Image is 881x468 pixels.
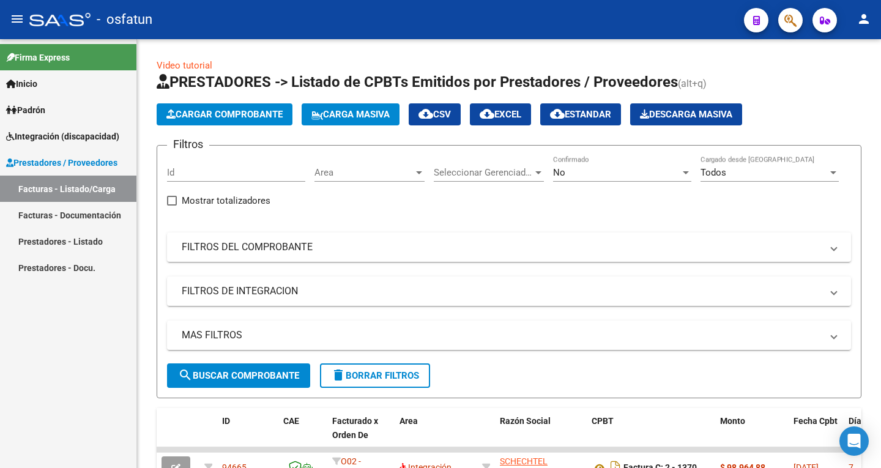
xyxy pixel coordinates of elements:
span: CAE [283,416,299,426]
span: Firma Express [6,51,70,64]
mat-expansion-panel-header: FILTROS DEL COMPROBANTE [167,232,851,262]
span: Facturado x Orden De [332,416,378,440]
span: Fecha Cpbt [794,416,838,426]
mat-icon: cloud_download [550,106,565,121]
span: Razón Social [500,416,551,426]
a: Video tutorial [157,60,212,71]
datatable-header-cell: Fecha Cpbt [789,408,844,462]
datatable-header-cell: Area [395,408,477,462]
mat-icon: menu [10,12,24,26]
span: No [553,167,565,178]
span: EXCEL [480,109,521,120]
button: Carga Masiva [302,103,400,125]
mat-icon: cloud_download [418,106,433,121]
span: Monto [720,416,745,426]
span: CPBT [592,416,614,426]
mat-icon: cloud_download [480,106,494,121]
span: PRESTADORES -> Listado de CPBTs Emitidos por Prestadores / Proveedores [157,73,678,91]
span: Descarga Masiva [640,109,732,120]
span: Cargar Comprobante [166,109,283,120]
span: (alt+q) [678,78,707,89]
datatable-header-cell: CAE [278,408,327,462]
span: Seleccionar Gerenciador [434,167,533,178]
span: Prestadores / Proveedores [6,156,117,169]
button: Cargar Comprobante [157,103,292,125]
span: Buscar Comprobante [178,370,299,381]
button: Borrar Filtros [320,363,430,388]
datatable-header-cell: Monto [715,408,789,462]
mat-panel-title: FILTROS DEL COMPROBANTE [182,240,822,254]
span: Area [314,167,414,178]
span: Mostrar totalizadores [182,193,270,208]
mat-expansion-panel-header: FILTROS DE INTEGRACION [167,277,851,306]
div: Open Intercom Messenger [839,426,869,456]
button: Descarga Masiva [630,103,742,125]
datatable-header-cell: ID [217,408,278,462]
span: CSV [418,109,451,120]
button: EXCEL [470,103,531,125]
span: ID [222,416,230,426]
span: Integración (discapacidad) [6,130,119,143]
span: Area [400,416,418,426]
button: Buscar Comprobante [167,363,310,388]
button: Estandar [540,103,621,125]
mat-icon: search [178,368,193,382]
span: Todos [701,167,726,178]
mat-icon: person [857,12,871,26]
span: Estandar [550,109,611,120]
mat-panel-title: MAS FILTROS [182,329,822,342]
mat-expansion-panel-header: MAS FILTROS [167,321,851,350]
span: Inicio [6,77,37,91]
mat-icon: delete [331,368,346,382]
mat-panel-title: FILTROS DE INTEGRACION [182,284,822,298]
datatable-header-cell: CPBT [587,408,715,462]
button: CSV [409,103,461,125]
app-download-masive: Descarga masiva de comprobantes (adjuntos) [630,103,742,125]
datatable-header-cell: Facturado x Orden De [327,408,395,462]
span: Padrón [6,103,45,117]
datatable-header-cell: Razón Social [495,408,587,462]
span: - osfatun [97,6,152,33]
h3: Filtros [167,136,209,153]
span: Borrar Filtros [331,370,419,381]
span: Carga Masiva [311,109,390,120]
